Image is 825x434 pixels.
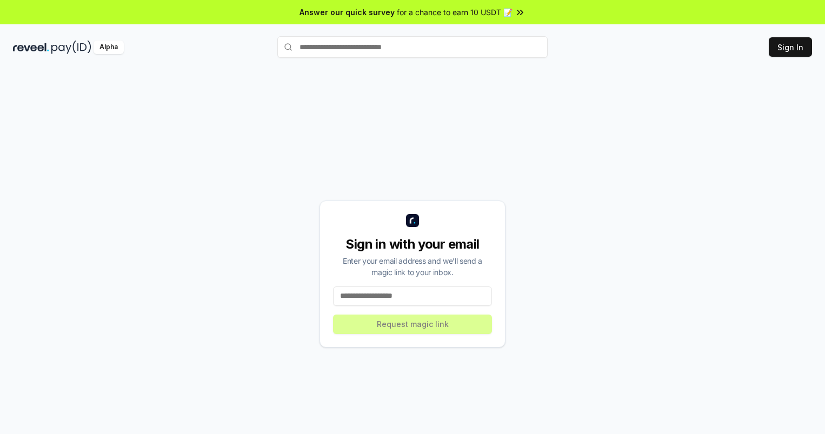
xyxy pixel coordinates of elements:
div: Sign in with your email [333,236,492,253]
span: for a chance to earn 10 USDT 📝 [397,6,513,18]
img: pay_id [51,41,91,54]
div: Alpha [94,41,124,54]
button: Sign In [769,37,812,57]
span: Answer our quick survey [300,6,395,18]
img: reveel_dark [13,41,49,54]
img: logo_small [406,214,419,227]
div: Enter your email address and we’ll send a magic link to your inbox. [333,255,492,278]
